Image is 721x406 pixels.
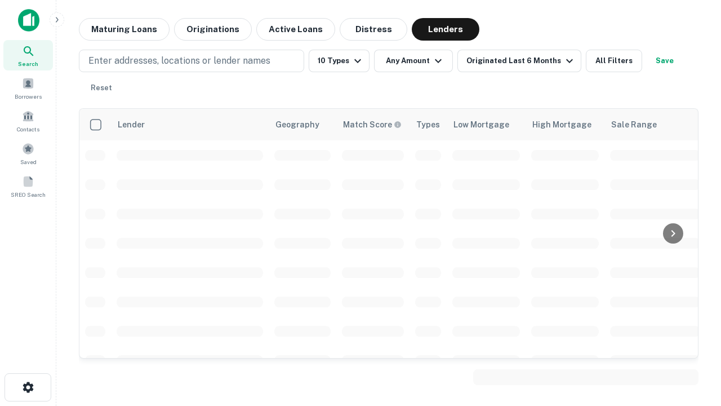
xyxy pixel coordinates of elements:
span: Search [18,59,38,68]
a: Contacts [3,105,53,136]
button: Enter addresses, locations or lender names [79,50,304,72]
div: Sale Range [611,118,657,131]
button: Originated Last 6 Months [457,50,581,72]
th: Types [410,109,447,140]
div: Originated Last 6 Months [466,54,576,68]
th: High Mortgage [526,109,604,140]
th: Sale Range [604,109,706,140]
p: Enter addresses, locations or lender names [88,54,270,68]
button: Distress [340,18,407,41]
div: Capitalize uses an advanced AI algorithm to match your search with the best lender. The match sco... [343,118,402,131]
button: Active Loans [256,18,335,41]
span: Saved [20,157,37,166]
a: Borrowers [3,73,53,103]
div: Lender [118,118,145,131]
span: Contacts [17,125,39,134]
div: Types [416,118,440,131]
img: capitalize-icon.png [18,9,39,32]
button: Originations [174,18,252,41]
iframe: Chat Widget [665,316,721,370]
div: Geography [275,118,319,131]
button: Maturing Loans [79,18,170,41]
a: SREO Search [3,171,53,201]
span: SREO Search [11,190,46,199]
button: All Filters [586,50,642,72]
button: Save your search to get updates of matches that match your search criteria. [647,50,683,72]
th: Lender [111,109,269,140]
button: Lenders [412,18,479,41]
div: Low Mortgage [453,118,509,131]
div: High Mortgage [532,118,591,131]
h6: Match Score [343,118,399,131]
span: Borrowers [15,92,42,101]
a: Search [3,40,53,70]
button: Reset [83,77,119,99]
button: Any Amount [374,50,453,72]
button: 10 Types [309,50,370,72]
th: Geography [269,109,336,140]
a: Saved [3,138,53,169]
th: Capitalize uses an advanced AI algorithm to match your search with the best lender. The match sco... [336,109,410,140]
th: Low Mortgage [447,109,526,140]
